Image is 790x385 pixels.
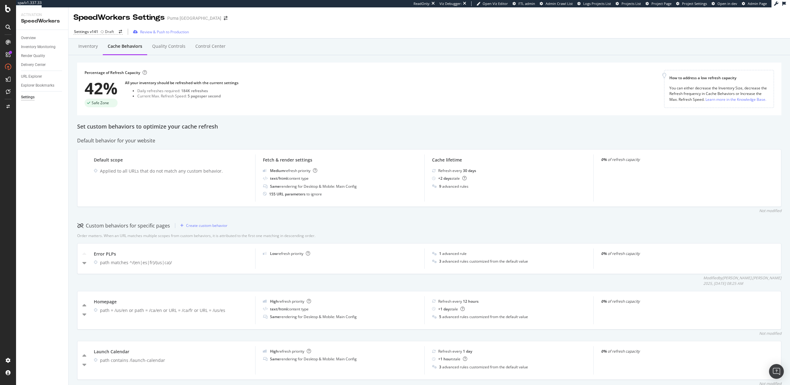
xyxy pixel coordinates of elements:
div: Control Center [195,43,226,49]
div: Settings [21,94,35,100]
img: j32suk7ufU7viAAAAAElFTkSuQmCC [263,169,267,172]
span: Admin Crawl List [546,1,573,6]
a: Project Page [646,1,671,6]
b: Medium [270,168,285,173]
div: Quality Controls [152,43,185,49]
div: Daily refreshes required: [137,88,239,93]
div: Default scope [94,157,248,163]
a: Explorer Bookmarks [21,82,64,89]
div: path = /us/en or path = /ca/en or URL = /ca/fr or URL = /us/es [100,307,248,313]
div: refresh priority [270,349,311,354]
b: High [270,349,278,354]
span: Project Settings [682,1,707,6]
b: High [270,299,278,304]
div: content type [270,176,309,181]
div: URL Explorer [21,73,42,80]
a: Project Settings [676,1,707,6]
div: SpeedWorkers [21,18,63,25]
a: Admin Crawl List [540,1,573,6]
div: Custom behaviors for specific pages [77,222,170,229]
b: 155 URL parameters [269,191,306,197]
div: of refresh capacity [601,299,755,304]
div: advanced rule [439,251,467,256]
div: caret-down [82,260,86,266]
img: cRr4yx4cyByr8BeLxltRlzBPIAAAAAElFTkSuQmCC [263,300,267,303]
div: Delivery Center [21,62,46,68]
div: How to address a low refresh capacity [669,75,769,80]
span: Project Page [651,1,671,6]
div: stale [438,356,467,362]
b: Same [270,356,280,362]
div: Current Max. Refresh Speed: [137,93,239,99]
div: SpeedWorkers Settings [73,12,165,23]
b: 1 day [463,349,472,354]
div: Not modified [759,331,781,336]
b: + 1 day [438,306,450,312]
div: Draft [105,29,114,34]
a: Learn more in the Knowledge Base. [705,96,766,103]
div: You can either decrease the Inventory Size, decrease the Refresh frequency in Cache Behaviors or ... [669,85,769,102]
div: caret-up [82,303,86,309]
div: arrow-right-arrow-left [119,30,122,34]
div: caret-down [82,311,86,317]
a: URL Explorer [21,73,64,80]
div: rendering for Desktop & Mobile: Main Config [270,356,357,362]
span: Open in dev [717,1,737,6]
div: Refresh every [438,349,472,354]
span: Logs Projects List [583,1,611,6]
div: Render Quality [21,53,45,59]
b: Same [270,184,280,189]
a: Overview [21,35,64,41]
div: Percentage of Refresh Capacity [85,70,147,75]
div: Default behavior for your website [77,137,781,144]
div: content type [270,306,309,312]
button: Review & Push to Production [131,27,189,37]
div: path contains /launch-calendar [100,357,248,363]
div: refresh priority [270,168,317,173]
span: Projects List [622,1,641,6]
div: path matches ^/(en|es|fr)/(us|ca)/ [100,260,248,266]
div: caret-up [82,353,86,359]
b: + 1 hour [438,356,452,362]
div: Create custom behavior [186,223,227,228]
strong: 0% [601,157,607,162]
div: advanced rules customized from the default value [439,364,528,370]
div: refresh priority [270,299,311,304]
a: Open Viz Editor [476,1,508,6]
div: Refresh every [438,299,479,304]
div: Not modified [759,208,781,213]
strong: 0% [601,299,607,304]
a: FTL admin [513,1,535,6]
a: Projects List [616,1,641,6]
b: Same [270,314,280,319]
div: advanced rules customized from the default value [439,259,528,264]
div: 5 pages per second [188,93,221,99]
div: Cache behaviors [108,43,142,49]
div: Fetch & render settings [263,157,417,163]
div: Homepage [94,299,248,305]
div: of refresh capacity [601,157,755,162]
a: Inventory Monitoring [21,44,64,50]
b: Low [270,251,277,256]
div: advanced rules [439,184,468,189]
b: 30 days [463,168,476,173]
img: Yo1DZTjnOBfEZTkXj00cav03WZSR3qnEnDcAAAAASUVORK5CYII= [263,252,267,255]
span: Open Viz Editor [483,1,508,6]
div: stale [438,176,467,181]
div: Applied to all URLs that do not match any custom behavior. [100,168,248,174]
b: 3 [439,259,441,264]
div: rendering for Desktop & Mobile: Main Config [270,314,357,319]
div: Inventory Monitoring [21,44,56,50]
div: Error PLPs [94,251,248,257]
b: text/html [270,306,287,312]
b: text/html [270,176,287,181]
div: of refresh capacity [601,251,755,256]
span: FTL admin [518,1,535,6]
div: Set custom behaviors to optimize your cache refresh [77,123,781,131]
div: Settings v141 [74,29,98,34]
div: Cache lifetime [432,157,586,163]
div: Explorer Bookmarks [21,82,54,89]
div: Puma [GEOGRAPHIC_DATA] [167,15,221,21]
div: All your inventory should be refreshed with the current settings [125,80,239,85]
div: rendering for Desktop & Mobile: Main Config [270,184,357,189]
